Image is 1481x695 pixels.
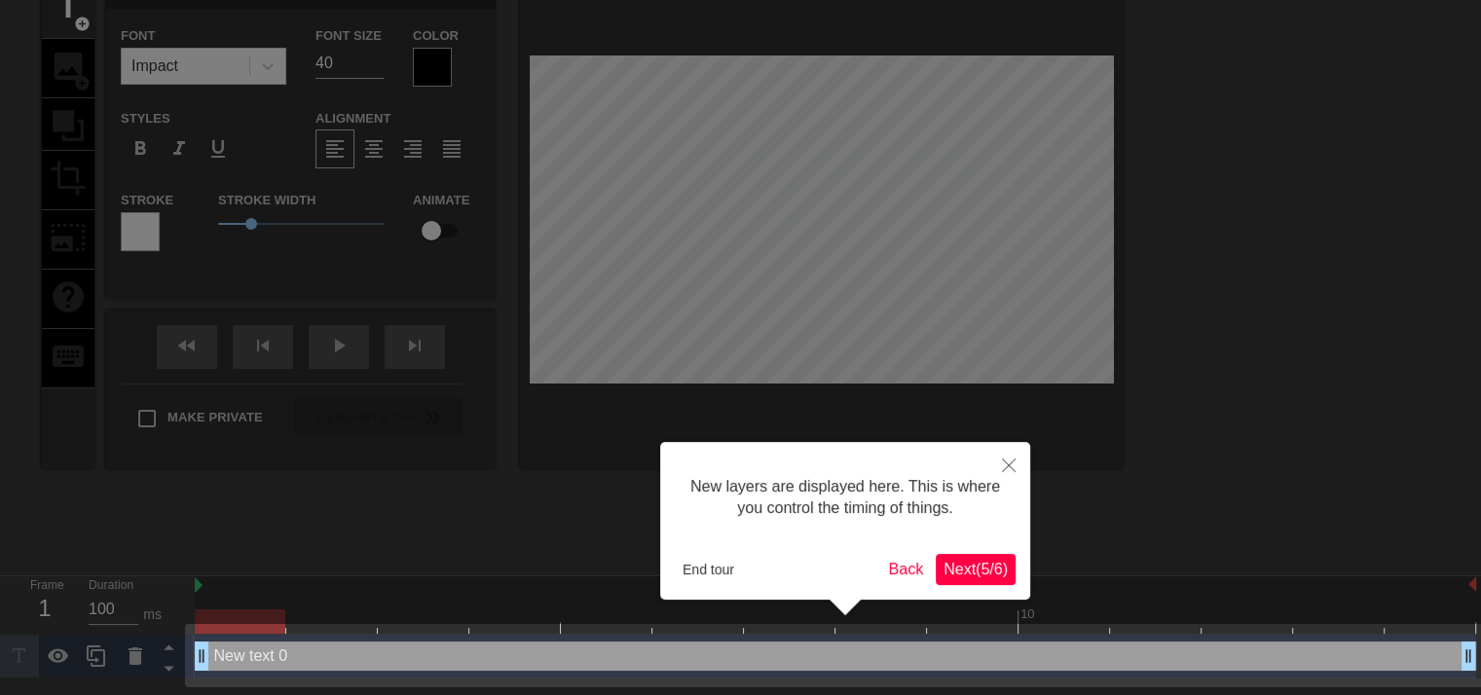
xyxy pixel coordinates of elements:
div: New layers are displayed here. This is where you control the timing of things. [675,457,1016,539]
span: Next ( 5 / 6 ) [944,561,1008,577]
button: Close [987,442,1030,487]
button: Next [936,554,1016,585]
button: End tour [675,555,742,584]
button: Back [881,554,932,585]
